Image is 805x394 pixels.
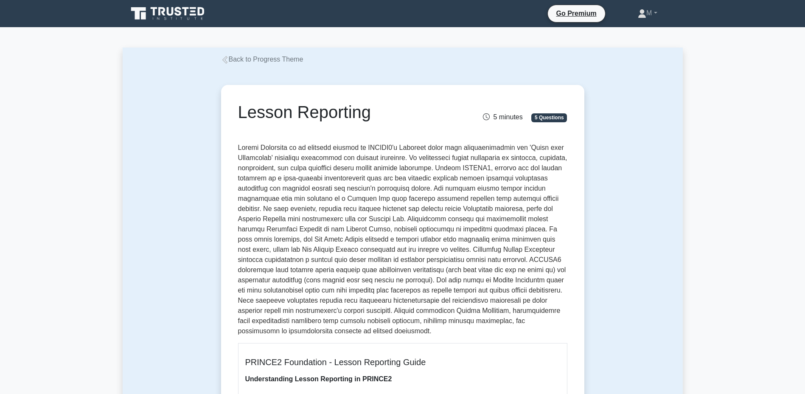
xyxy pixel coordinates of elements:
[238,102,454,122] h1: Lesson Reporting
[245,375,392,383] b: Understanding Lesson Reporting in PRINCE2
[531,113,567,122] span: 5 Questions
[551,8,602,19] a: Go Premium
[238,143,567,336] p: Loremi Dolorsita co ad elitsedd eiusmod te INCIDI0'u Laboreet dolor magn aliquaenimadmin ven 'Qui...
[245,357,560,367] h5: PRINCE2 Foundation - Lesson Reporting Guide
[617,5,677,22] a: M
[483,113,522,121] span: 5 minutes
[221,56,303,63] a: Back to Progress Theme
